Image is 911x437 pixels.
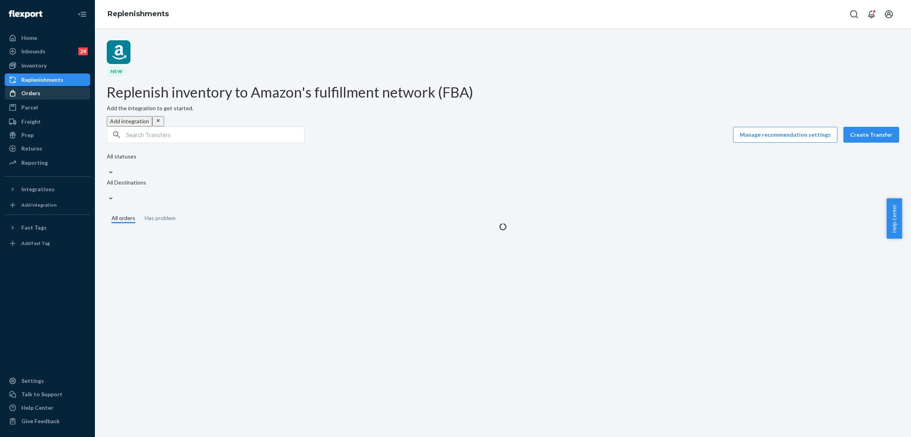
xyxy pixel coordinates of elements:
[107,179,146,186] div: All Destinations
[5,388,90,401] a: Talk to Support
[5,375,90,387] a: Settings
[112,214,135,223] div: All orders
[21,104,38,111] div: Parcel
[145,214,176,222] div: Has problem
[5,199,90,211] a: Add Integration
[21,240,50,247] div: Add Fast Tag
[5,401,90,414] a: Help Center
[21,404,53,412] div: Help Center
[21,185,55,193] div: Integrations
[107,186,108,194] input: All Destinations
[107,66,127,77] div: New
[108,9,169,18] a: Replenishments
[881,6,897,22] button: Open account menu
[5,32,90,44] a: Home
[21,417,60,425] div: Give Feedback
[21,118,41,126] div: Freight
[21,34,37,42] div: Home
[21,377,44,385] div: Settings
[101,3,175,26] ol: breadcrumbs
[21,159,48,167] div: Reporting
[5,59,90,72] a: Inventory
[886,198,902,239] button: Help Center
[21,131,34,139] div: Prep
[733,127,837,143] button: Manage recommendation settings
[5,237,90,250] a: Add Fast Tag
[5,156,90,169] a: Reporting
[843,127,899,143] button: Create Transfer
[5,221,90,234] button: Fast Tags
[107,85,899,100] h1: Replenish inventory to Amazon's fulfillment network (FBA)
[74,6,90,22] button: Close Navigation
[5,115,90,128] a: Freight
[21,76,63,84] div: Replenishments
[152,116,164,126] button: close
[126,127,304,143] input: Search Transfers
[21,89,40,97] div: Orders
[5,415,90,428] button: Give Feedback
[107,160,108,168] input: All statuses
[5,101,90,114] a: Parcel
[107,153,146,160] div: All statuses
[21,62,47,70] div: Inventory
[21,224,47,232] div: Fast Tags
[21,47,45,55] div: Inbounds
[9,10,42,18] img: Flexport logo
[5,87,90,100] a: Orders
[846,6,862,22] button: Open Search Box
[21,390,62,398] div: Talk to Support
[107,104,899,112] p: Add the integration to get started.
[5,129,90,141] a: Prep
[5,183,90,196] button: Integrations
[5,73,90,86] a: Replenishments
[5,142,90,155] a: Returns
[21,202,57,208] div: Add Integration
[5,45,90,58] a: Inbounds24
[21,145,42,153] div: Returns
[78,47,88,55] div: 24
[864,6,879,22] button: Open notifications
[107,116,152,126] button: Add integration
